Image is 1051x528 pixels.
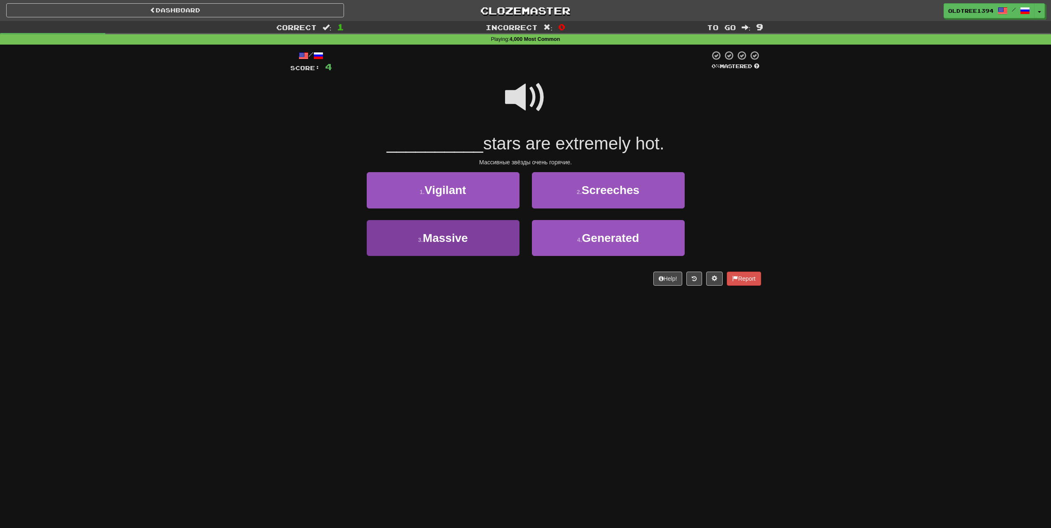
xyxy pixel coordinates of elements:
span: To go [707,23,736,31]
span: Incorrect [486,23,538,31]
span: Massive [423,232,468,244]
button: Round history (alt+y) [686,272,702,286]
span: 4 [325,62,332,72]
strong: 4,000 Most Common [510,36,560,42]
span: 1 [337,22,344,32]
small: 4 . [577,237,582,243]
small: 1 . [420,189,425,195]
div: / [290,50,332,61]
button: Help! [653,272,683,286]
span: OldTree1394 [948,7,994,14]
button: 4.Generated [532,220,685,256]
a: OldTree1394 / [944,3,1034,18]
span: Score: [290,64,320,71]
button: 1.Vigilant [367,172,520,208]
button: Report [727,272,761,286]
small: 3 . [418,237,423,243]
div: Mastered [710,63,761,70]
span: Vigilant [425,184,466,197]
span: : [543,24,553,31]
span: 0 % [712,63,720,69]
button: 3.Massive [367,220,520,256]
span: / [1012,7,1016,12]
a: Dashboard [6,3,344,17]
small: 2 . [577,189,582,195]
span: Generated [582,232,639,244]
div: Массивные звëзды очень горячие. [290,158,761,166]
span: : [742,24,751,31]
span: __________ [387,134,483,153]
span: Screeches [581,184,639,197]
span: 0 [558,22,565,32]
button: 2.Screeches [532,172,685,208]
span: Correct [276,23,317,31]
span: : [323,24,332,31]
span: 9 [756,22,763,32]
span: stars are extremely hot. [483,134,664,153]
a: Clozemaster [356,3,694,18]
